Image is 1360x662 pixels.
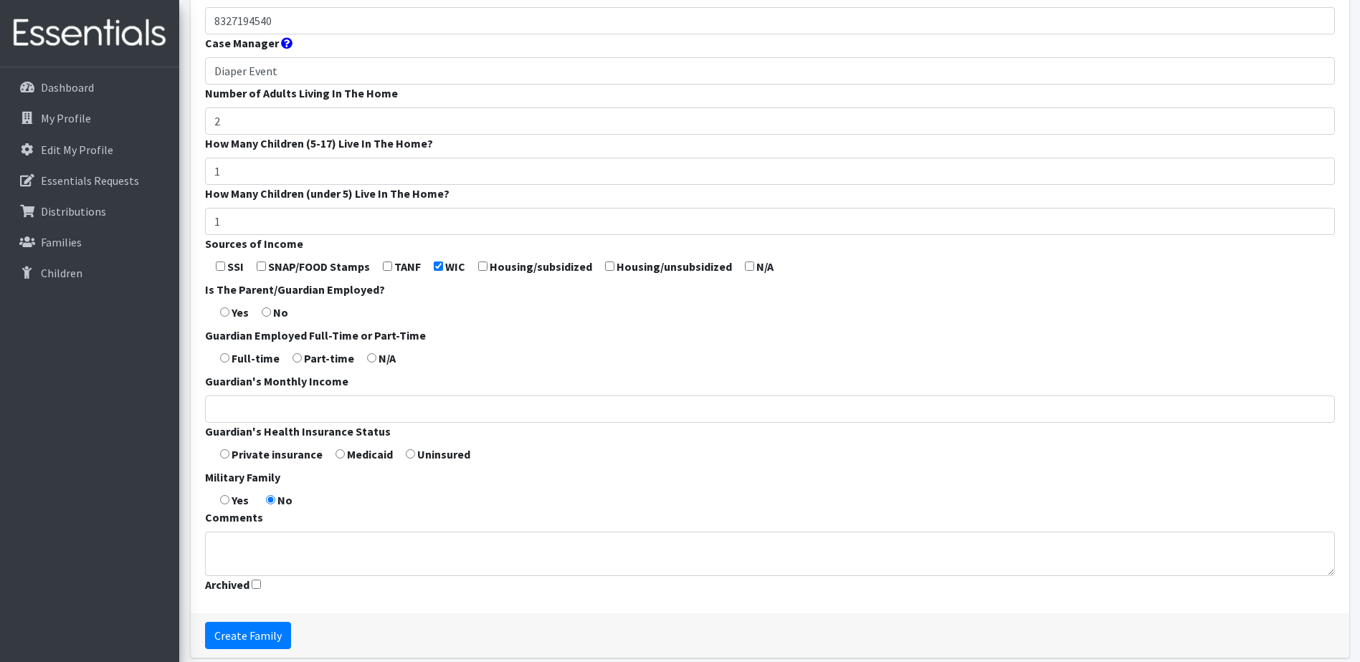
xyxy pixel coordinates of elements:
a: Children [6,259,173,287]
label: How Many Children (under 5) Live In The Home? [205,185,450,202]
label: Case Manager [205,34,279,52]
p: Essentials Requests [41,173,139,188]
label: Part-time [304,350,354,367]
p: Families [41,235,82,249]
label: Archived [205,576,249,593]
p: Children [41,266,82,280]
label: Is The Parent/Guardian Employed? [205,281,385,298]
label: SSI [227,258,244,275]
i: Person at the agency who is assigned to this family. [281,37,293,49]
a: Families [6,228,173,256]
a: Distributions [6,197,173,226]
label: Military Family [205,469,280,486]
label: WIC [445,258,465,275]
label: N/A [756,258,774,275]
label: Housing/unsubsidized [617,258,732,275]
p: Dashboard [41,80,94,95]
label: Guardian's Health Insurance Status [205,423,391,440]
label: N/A [379,350,396,367]
p: Edit My Profile [41,143,113,157]
label: Housing/subsidized [490,258,592,275]
label: Private insurance [232,446,323,463]
strong: Yes [232,493,249,507]
label: No [273,304,288,321]
label: Full-time [232,350,280,367]
label: Yes [232,304,249,321]
a: My Profile [6,104,173,133]
img: HumanEssentials [6,9,173,57]
p: My Profile [41,111,91,125]
label: Guardian Employed Full-Time or Part-Time [205,327,426,344]
label: Sources of Income [205,235,303,252]
label: How Many Children (5-17) Live In The Home? [205,135,433,152]
label: Medicaid [347,446,393,463]
label: TANF [394,258,421,275]
label: Guardian's Monthly Income [205,373,348,390]
a: Essentials Requests [6,166,173,195]
a: Dashboard [6,73,173,102]
input: Create Family [205,622,291,649]
a: Edit My Profile [6,135,173,164]
label: Uninsured [417,446,470,463]
label: Number of Adults Living In The Home [205,85,398,102]
label: SNAP/FOOD Stamps [268,258,370,275]
p: Distributions [41,204,106,219]
label: Comments [205,509,263,526]
strong: No [277,493,293,507]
